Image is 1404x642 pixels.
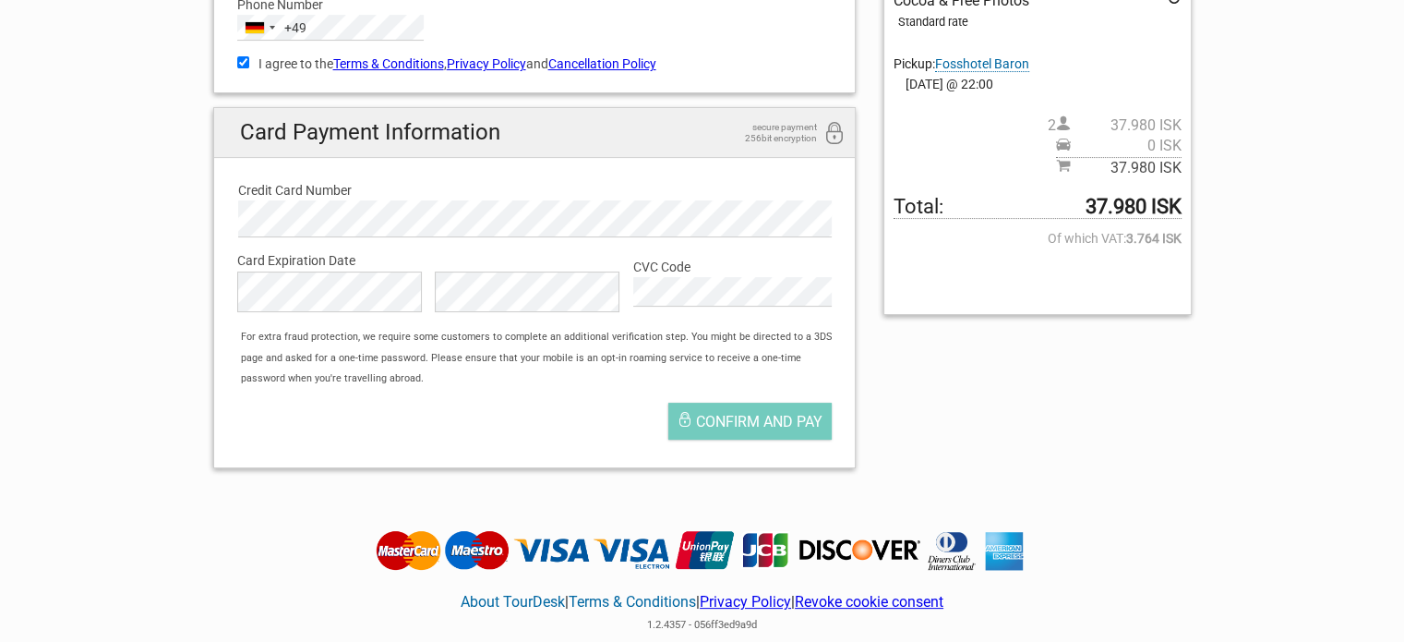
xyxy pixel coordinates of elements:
a: Cancellation Policy [548,56,656,71]
span: 0 ISK [1071,136,1182,156]
a: Privacy Policy [447,56,526,71]
div: | | | [371,572,1033,636]
i: 256bit encryption [823,122,846,147]
strong: 37.980 ISK [1086,197,1182,217]
a: Terms & Conditions [569,593,696,611]
span: Total to be paid [894,197,1181,218]
span: 37.980 ISK [1071,158,1182,178]
img: Tourdesk accepts [371,529,1033,572]
span: Confirm and pay [696,413,822,430]
label: Card Expiration Date [237,250,833,271]
button: Selected country [238,16,306,40]
span: Change pickup place [935,56,1029,72]
span: secure payment 256bit encryption [725,122,817,144]
a: Revoke cookie consent [795,593,943,611]
button: Confirm and pay [668,403,832,440]
a: About TourDesk [461,593,565,611]
div: +49 [284,18,306,38]
span: Subtotal [1056,157,1182,178]
h2: Card Payment Information [214,108,856,157]
span: 2 person(s) [1048,115,1182,136]
span: Of which VAT: [894,228,1181,248]
div: For extra fraud protection, we require some customers to complete an additional verification step... [232,327,855,389]
a: Terms & Conditions [333,56,444,71]
span: 37.980 ISK [1071,115,1182,136]
strong: 3.764 ISK [1126,228,1182,248]
span: Pickup: [894,56,1029,71]
div: Standard rate [898,12,1181,32]
span: [DATE] @ 22:00 [894,74,1181,94]
label: Credit Card Number [238,180,832,200]
button: Open LiveChat chat widget [212,29,234,51]
span: 1.2.4357 - 056ff3ed9a9d [647,619,757,631]
span: Pickup price [1056,136,1182,156]
label: I agree to the , and [237,54,833,74]
label: CVC Code [633,257,832,277]
p: We're away right now. Please check back later! [26,32,209,47]
a: Privacy Policy [700,593,791,611]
